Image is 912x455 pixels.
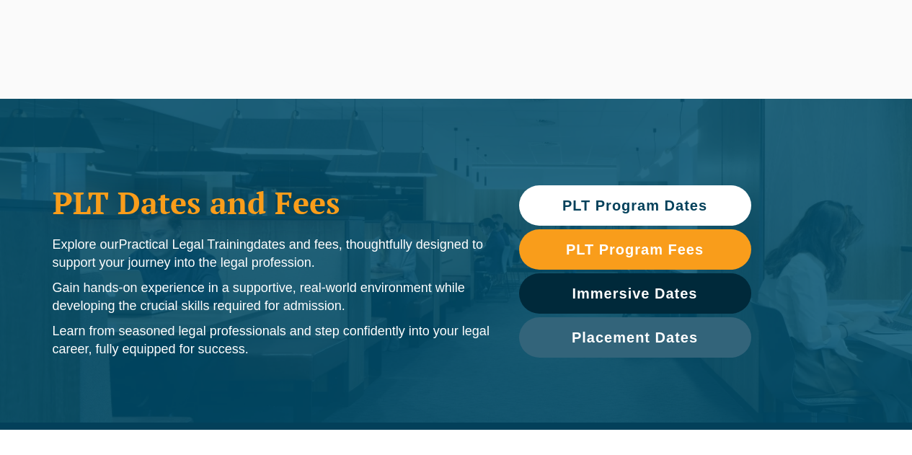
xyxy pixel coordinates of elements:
h1: PLT Dates and Fees [53,185,490,221]
span: PLT Program Dates [562,198,707,213]
p: Gain hands-on experience in a supportive, real-world environment while developing the crucial ski... [53,279,490,315]
p: Explore our dates and fees, thoughtfully designed to support your journey into the legal profession. [53,236,490,272]
span: Placement Dates [572,330,698,345]
a: PLT Program Dates [519,185,751,226]
a: Placement Dates [519,317,751,358]
a: PLT Program Fees [519,229,751,270]
p: Learn from seasoned legal professionals and step confidently into your legal career, fully equipp... [53,322,490,358]
span: Immersive Dates [572,286,698,301]
span: PLT Program Fees [566,242,704,257]
span: Practical Legal Training [119,237,254,252]
a: Immersive Dates [519,273,751,314]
